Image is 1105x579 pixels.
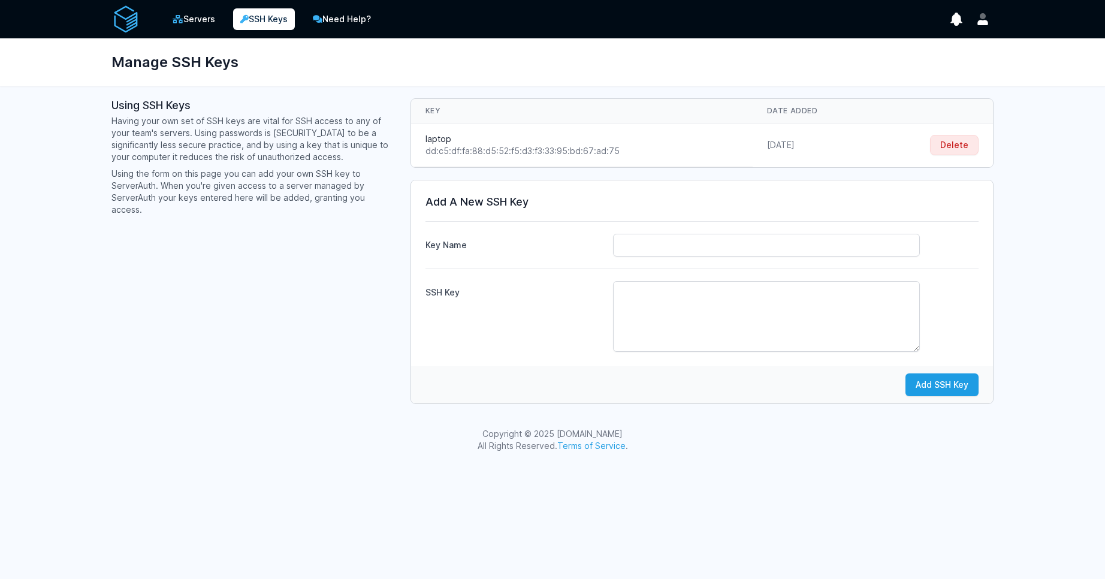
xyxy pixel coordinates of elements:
div: dd:c5:df:fa:88:d5:52:f5:d3:f3:33:95:bd:67:ad:75 [425,145,738,157]
img: serverAuth logo [111,5,140,34]
td: [DATE] [753,123,875,167]
h3: Add A New SSH Key [425,195,979,209]
button: Add SSH Key [905,373,979,396]
h1: Manage SSH Keys [111,48,238,77]
a: Need Help? [304,7,379,31]
button: User menu [972,8,994,30]
label: SSH Key [425,282,603,298]
label: Key Name [425,234,603,251]
p: Having your own set of SSH keys are vital for SSH access to any of your team's servers. Using pas... [111,115,396,163]
a: SSH Keys [233,8,295,30]
button: Delete [930,135,979,155]
a: Terms of Service [557,441,626,451]
a: Servers [164,7,224,31]
th: Key [411,99,753,123]
button: show notifications [946,8,967,30]
p: Using the form on this page you can add your own SSH key to ServerAuth. When you're given access ... [111,168,396,216]
th: Date Added [753,99,875,123]
h3: Using SSH Keys [111,98,396,113]
div: laptop [425,133,738,145]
